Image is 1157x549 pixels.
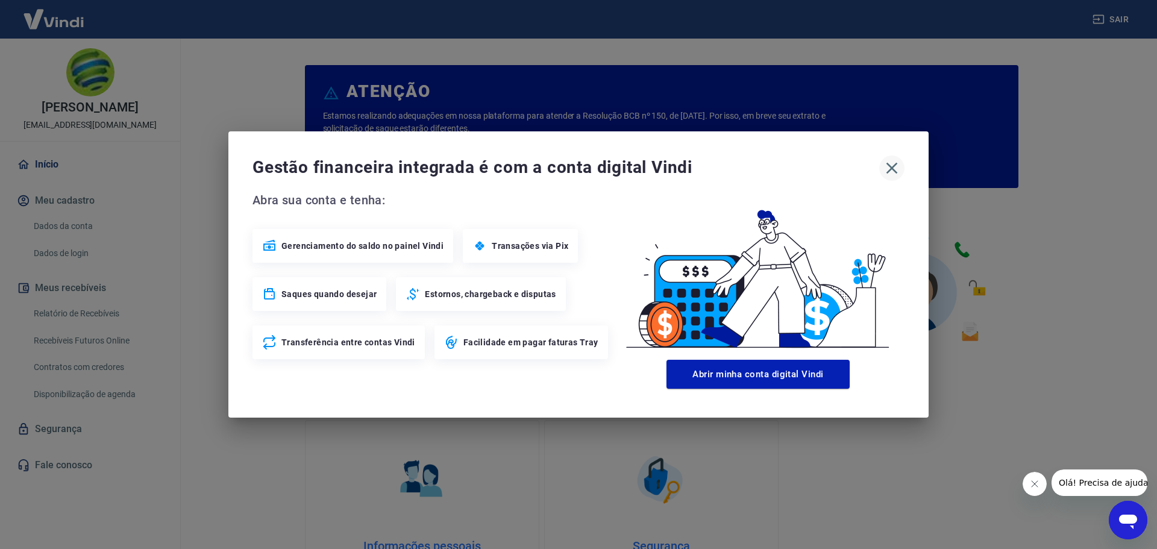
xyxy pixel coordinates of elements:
[281,240,444,252] span: Gerenciamento do saldo no painel Vindi
[281,288,377,300] span: Saques quando desejar
[1023,472,1047,496] iframe: Fechar mensagem
[252,155,879,180] span: Gestão financeira integrada é com a conta digital Vindi
[666,360,850,389] button: Abrir minha conta digital Vindi
[1052,469,1147,496] iframe: Mensagem da empresa
[425,288,556,300] span: Estornos, chargeback e disputas
[7,8,101,18] span: Olá! Precisa de ajuda?
[281,336,415,348] span: Transferência entre contas Vindi
[463,336,598,348] span: Facilidade em pagar faturas Tray
[492,240,568,252] span: Transações via Pix
[1109,501,1147,539] iframe: Botão para abrir a janela de mensagens
[612,190,905,355] img: Good Billing
[252,190,612,210] span: Abra sua conta e tenha:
